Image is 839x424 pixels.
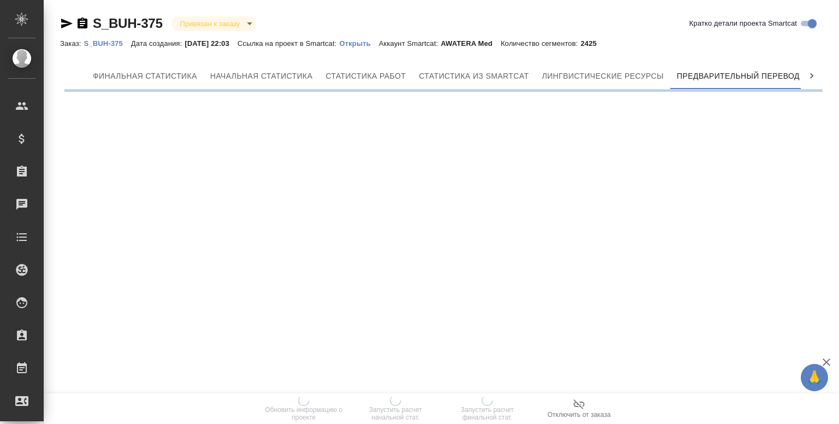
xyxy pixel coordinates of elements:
span: Статистика из Smartcat [419,69,529,83]
a: S_BUH-375 [84,38,131,48]
p: Заказ: [60,39,84,48]
button: Скопировать ссылку для ЯМессенджера [60,17,73,30]
span: 🙏 [805,366,824,389]
a: S_BUH-375 [93,16,163,31]
p: Ссылка на проект в Smartcat: [238,39,339,48]
p: AWATERA Med [441,39,501,48]
p: Открыть [339,39,379,48]
p: [DATE] 22:03 [185,39,238,48]
button: 🙏 [801,364,828,391]
p: Количество сегментов: [501,39,581,48]
div: Привязан к заказу [172,16,256,31]
span: Кратко детали проекта Smartcat [689,18,797,29]
button: Привязан к заказу [177,19,243,28]
span: Начальная статистика [210,69,313,83]
span: Финальная статистика [93,69,197,83]
span: Лингвистические ресурсы [542,69,664,83]
span: Предварительный перевод [677,69,800,83]
p: Аккаунт Smartcat: [379,39,441,48]
a: Открыть [339,38,379,48]
span: Статистика работ [326,69,406,83]
button: Скопировать ссылку [76,17,89,30]
p: Дата создания: [131,39,185,48]
p: 2425 [581,39,605,48]
p: S_BUH-375 [84,39,131,48]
